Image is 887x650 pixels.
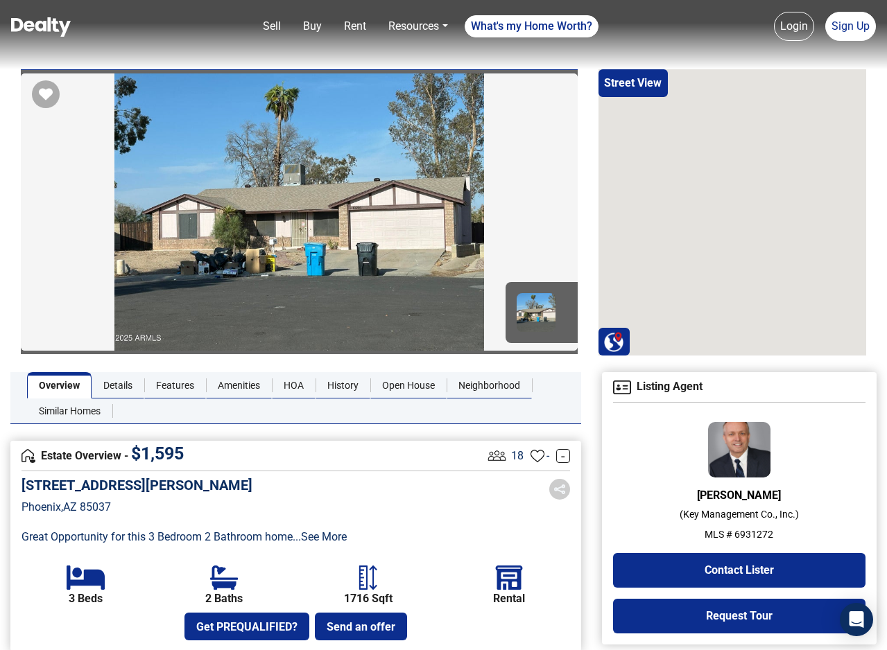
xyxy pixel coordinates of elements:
[272,372,316,398] a: HOA
[21,477,252,493] h5: [STREET_ADDRESS][PERSON_NAME]
[69,592,103,605] b: 3 Beds
[7,608,49,650] iframe: BigID CMP Widget
[27,398,112,424] a: Similar Homes
[511,448,524,464] span: 18
[344,592,393,605] b: 1716 Sqft
[493,592,525,605] b: Rental
[603,331,624,352] img: Search Homes at Dealty
[206,372,272,398] a: Amenities
[21,499,252,516] p: Phoenix , AZ 85037
[531,449,544,463] img: Favourites
[613,380,866,394] h4: Listing Agent
[613,489,866,502] h6: [PERSON_NAME]
[825,12,876,41] a: Sign Up
[708,422,770,477] img: Agent
[184,613,309,640] button: Get PREQUALIFIED?
[11,17,71,37] img: Dealty - Buy, Sell & Rent Homes
[556,449,570,463] a: -
[383,12,453,40] a: Resources
[21,448,485,464] h4: Estate Overview -
[315,613,407,640] button: Send an offer
[774,12,814,41] a: Login
[298,12,327,40] a: Buy
[546,448,549,464] span: -
[485,443,509,468] img: Listing View
[205,592,243,605] b: 2 Baths
[92,372,144,398] a: Details
[613,527,866,542] p: MLS # 6931272
[338,12,372,40] a: Rent
[27,372,92,398] a: Overview
[131,443,184,464] span: $ 1,595
[144,372,206,398] a: Features
[613,380,631,394] img: Agent
[465,15,598,37] a: What's my Home Worth?
[517,293,556,332] img: Image
[257,12,286,40] a: Sell
[21,530,293,543] span: Great Opportunity for this 3 Bedroom 2 Bathroom home
[613,599,866,633] button: Request Tour
[316,372,370,398] a: History
[840,603,873,636] div: Open Intercom Messenger
[21,449,35,463] img: Overview
[613,553,866,588] button: Contact Lister
[293,530,347,543] a: ...See More
[613,507,866,522] p: ( Key Management Co., Inc. )
[598,69,668,97] button: Street View
[447,372,532,398] a: Neighborhood
[370,372,447,398] a: Open House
